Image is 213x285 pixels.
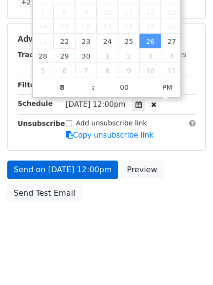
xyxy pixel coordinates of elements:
span: September 30, 2025 [75,48,97,63]
a: Send on [DATE] 12:00pm [7,161,118,179]
span: September 12, 2025 [139,4,161,19]
iframe: Chat Widget [164,238,213,285]
span: September 9, 2025 [75,4,97,19]
label: Add unsubscribe link [76,118,147,128]
span: September 11, 2025 [118,4,139,19]
span: September 24, 2025 [97,34,118,48]
strong: Filters [18,81,42,89]
span: October 2, 2025 [118,48,139,63]
span: September 13, 2025 [161,4,182,19]
span: September 22, 2025 [54,34,75,48]
span: September 29, 2025 [54,48,75,63]
span: September 20, 2025 [161,19,182,34]
span: September 15, 2025 [54,19,75,34]
span: September 19, 2025 [139,19,161,34]
span: Click to toggle [154,78,181,97]
span: October 10, 2025 [139,63,161,78]
span: October 11, 2025 [161,63,182,78]
span: September 7, 2025 [33,4,54,19]
span: September 14, 2025 [33,19,54,34]
span: September 16, 2025 [75,19,97,34]
span: October 5, 2025 [33,63,54,78]
span: September 25, 2025 [118,34,139,48]
span: September 8, 2025 [54,4,75,19]
span: September 28, 2025 [33,48,54,63]
span: September 18, 2025 [118,19,139,34]
span: : [92,78,95,97]
span: September 27, 2025 [161,34,182,48]
a: Send Test Email [7,184,81,203]
span: October 8, 2025 [97,63,118,78]
input: Hour [33,78,92,97]
span: September 10, 2025 [97,4,118,19]
span: October 3, 2025 [139,48,161,63]
a: Preview [120,161,163,179]
span: October 6, 2025 [54,63,75,78]
h5: Advanced [18,34,195,44]
span: October 9, 2025 [118,63,139,78]
a: Copy unsubscribe link [66,131,154,140]
strong: Tracking [18,51,50,59]
span: September 17, 2025 [97,19,118,34]
span: September 23, 2025 [75,34,97,48]
strong: Unsubscribe [18,120,65,127]
span: October 7, 2025 [75,63,97,78]
input: Minute [95,78,154,97]
span: October 4, 2025 [161,48,182,63]
strong: Schedule [18,100,53,107]
span: September 26, 2025 [139,34,161,48]
span: [DATE] 12:00pm [66,100,126,109]
span: October 1, 2025 [97,48,118,63]
span: September 21, 2025 [33,34,54,48]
